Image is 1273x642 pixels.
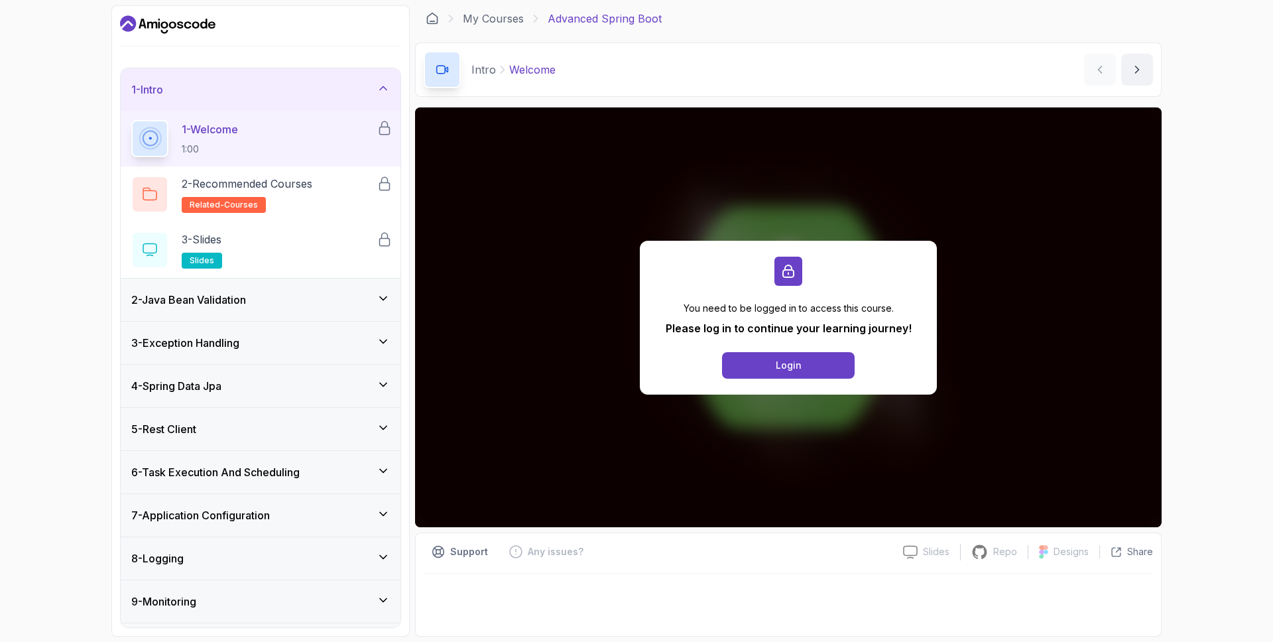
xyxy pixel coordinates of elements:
[666,302,912,315] p: You need to be logged in to access this course.
[121,451,400,493] button: 6-Task Execution And Scheduling
[424,541,496,562] button: Support button
[666,320,912,336] p: Please log in to continue your learning journey!
[993,545,1017,558] p: Repo
[131,378,221,394] h3: 4 - Spring Data Jpa
[121,408,400,450] button: 5-Rest Client
[776,359,802,372] div: Login
[131,176,390,213] button: 2-Recommended Coursesrelated-courses
[131,335,239,351] h3: 3 - Exception Handling
[121,68,400,111] button: 1-Intro
[131,464,300,480] h3: 6 - Task Execution And Scheduling
[548,11,662,27] p: Advanced Spring Boot
[121,322,400,364] button: 3-Exception Handling
[131,421,196,437] h3: 5 - Rest Client
[182,121,238,137] p: 1 - Welcome
[182,143,238,156] p: 1:00
[1127,545,1153,558] p: Share
[426,12,439,25] a: Dashboard
[923,545,949,558] p: Slides
[121,580,400,623] button: 9-Monitoring
[1084,54,1116,86] button: previous content
[120,14,215,35] a: Dashboard
[722,352,855,379] button: Login
[121,365,400,407] button: 4-Spring Data Jpa
[121,279,400,321] button: 2-Java Bean Validation
[471,62,496,78] p: Intro
[131,292,246,308] h3: 2 - Java Bean Validation
[463,11,524,27] a: My Courses
[131,594,196,610] h3: 9 - Monitoring
[131,507,270,523] h3: 7 - Application Configuration
[1054,545,1089,558] p: Designs
[131,82,163,97] h3: 1 - Intro
[182,231,221,247] p: 3 - Slides
[131,550,184,566] h3: 8 - Logging
[1121,54,1153,86] button: next content
[450,545,488,558] p: Support
[121,537,400,580] button: 8-Logging
[182,176,312,192] p: 2 - Recommended Courses
[190,255,214,266] span: slides
[121,494,400,537] button: 7-Application Configuration
[528,545,583,558] p: Any issues?
[131,120,390,157] button: 1-Welcome1:00
[190,200,258,210] span: related-courses
[509,62,556,78] p: Welcome
[131,231,390,269] button: 3-Slidesslides
[1099,545,1153,558] button: Share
